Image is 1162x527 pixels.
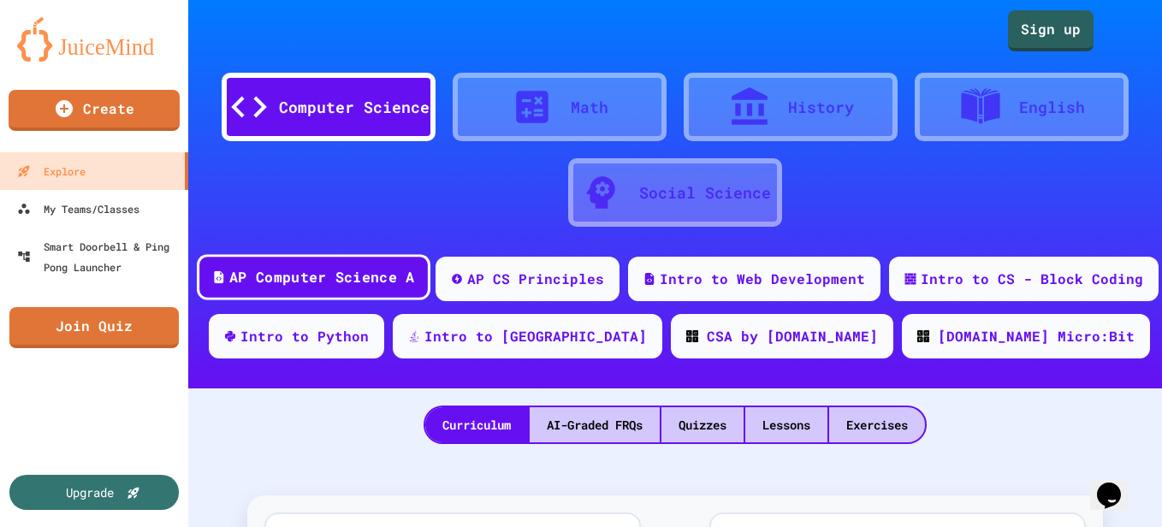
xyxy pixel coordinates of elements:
div: Explore [17,161,86,181]
div: Lessons [745,407,827,442]
div: Upgrade [66,483,114,501]
img: CODE_logo_RGB.png [686,330,698,342]
div: Curriculum [425,407,528,442]
a: Create [9,90,180,131]
div: Smart Doorbell & Ping Pong Launcher [17,236,181,277]
div: English [1019,96,1085,119]
div: Quizzes [661,407,744,442]
div: AI-Graded FRQs [530,407,660,442]
div: CSA by [DOMAIN_NAME] [707,326,878,346]
div: AP CS Principles [467,269,604,289]
div: Intro to CS - Block Coding [921,269,1143,289]
div: Social Science [639,181,771,204]
div: Math [571,96,608,119]
img: logo-orange.svg [17,17,171,62]
iframe: chat widget [1090,459,1145,510]
img: CODE_logo_RGB.png [917,330,929,342]
div: Intro to Web Development [660,269,865,289]
div: [DOMAIN_NAME] Micro:Bit [938,326,1135,346]
div: My Teams/Classes [17,198,139,219]
div: AP Computer Science A [229,267,414,288]
div: Intro to [GEOGRAPHIC_DATA] [424,326,647,346]
a: Join Quiz [9,307,179,348]
div: Exercises [829,407,925,442]
div: Intro to Python [240,326,369,346]
div: Computer Science [279,96,430,119]
a: Sign up [1008,10,1094,51]
div: History [788,96,854,119]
